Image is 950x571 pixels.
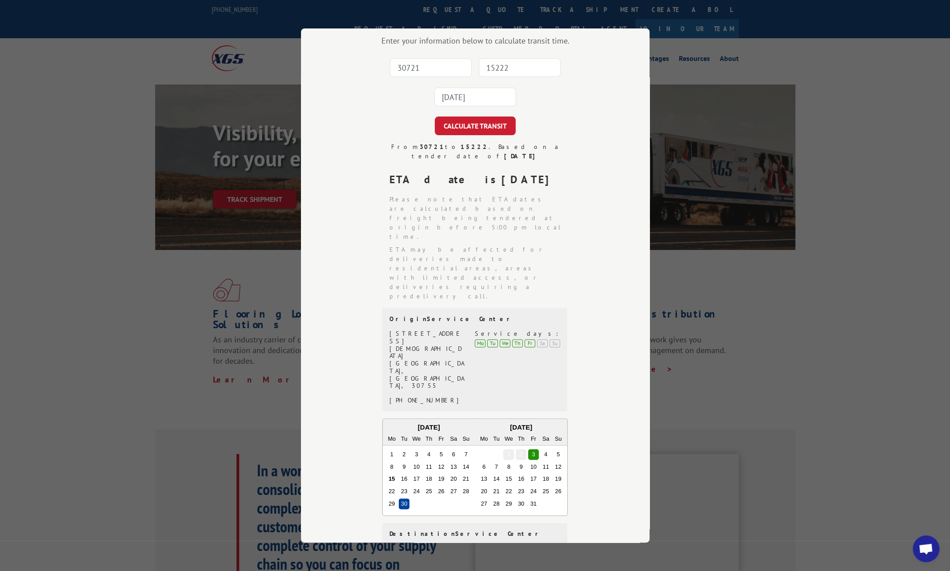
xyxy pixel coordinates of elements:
div: Choose Sunday, October 19th, 2025 [553,474,563,485]
div: Choose Wednesday, October 15th, 2025 [503,474,514,485]
div: Mo [475,339,485,347]
div: Sa [540,434,551,444]
div: Service days: [475,330,560,338]
input: Origin Zip [390,58,472,77]
div: Choose Monday, October 13th, 2025 [478,474,489,485]
div: Choose Saturday, September 27th, 2025 [448,486,459,497]
div: From to . Based on a tender date of [382,142,568,161]
div: Choose Tuesday, September 30th, 2025 [399,499,409,509]
div: Choose Friday, October 31st, 2025 [528,499,539,509]
div: [DATE] [383,422,475,433]
div: Choose Friday, September 12th, 2025 [436,462,446,472]
div: Mo [386,434,397,444]
div: Choose Monday, October 27th, 2025 [478,499,489,509]
div: Choose Saturday, October 18th, 2025 [540,474,551,485]
input: Dest. Zip [479,58,561,77]
div: Choose Sunday, September 7th, 2025 [461,449,471,460]
div: Choose Wednesday, October 1st, 2025 [503,449,514,460]
li: Please note that ETA dates are calculated based on freight being tendered at origin before 5:00 p... [389,195,568,241]
div: month 2025-10 [477,448,564,510]
div: Fr [528,434,539,444]
div: Choose Thursday, September 25th, 2025 [423,486,434,497]
button: CALCULATE TRANSIT [435,117,516,135]
div: Choose Thursday, September 4th, 2025 [423,449,434,460]
div: Choose Saturday, October 11th, 2025 [540,462,551,472]
div: [GEOGRAPHIC_DATA], [GEOGRAPHIC_DATA], 30755 [389,360,465,390]
div: Sa [448,434,459,444]
div: Choose Wednesday, October 29th, 2025 [503,499,514,509]
div: Choose Tuesday, October 7th, 2025 [491,462,501,472]
div: month 2025-09 [385,448,472,510]
div: Choose Friday, September 26th, 2025 [436,486,446,497]
div: Choose Wednesday, October 22nd, 2025 [503,486,514,497]
div: Fr [436,434,446,444]
div: Tu [399,434,409,444]
input: Tender Date [434,88,516,106]
div: Choose Thursday, September 11th, 2025 [423,462,434,472]
strong: [DATE] [504,152,539,160]
div: Su [553,434,563,444]
div: Fr [525,339,535,347]
div: We [500,339,510,347]
div: Choose Friday, October 10th, 2025 [528,462,539,472]
div: Choose Thursday, September 18th, 2025 [423,474,434,485]
div: Choose Thursday, October 16th, 2025 [516,474,526,485]
div: Choose Tuesday, September 16th, 2025 [399,474,409,485]
div: Enter your information below to calculate transit time. [345,36,605,46]
div: Choose Thursday, October 23rd, 2025 [516,486,526,497]
div: Choose Monday, September 29th, 2025 [386,499,397,509]
div: Tu [487,339,498,347]
div: Choose Sunday, September 28th, 2025 [461,486,471,497]
div: Su [461,434,471,444]
div: Destination Service Center [389,531,560,538]
div: Choose Monday, September 8th, 2025 [386,462,397,472]
div: Tu [491,434,501,444]
div: Choose Wednesday, September 17th, 2025 [411,474,421,485]
div: Th [516,434,526,444]
div: Choose Monday, September 1st, 2025 [386,449,397,460]
div: Choose Monday, September 22nd, 2025 [386,486,397,497]
div: [DATE] [475,422,567,433]
div: Choose Sunday, September 14th, 2025 [461,462,471,472]
div: Th [512,339,523,347]
strong: 30721 [419,143,445,151]
div: Choose Saturday, September 13th, 2025 [448,462,459,472]
div: Su [549,339,560,347]
li: ETA may be affected for deliveries made to residential areas, areas with limited access, or deliv... [389,245,568,301]
div: We [411,434,421,444]
div: Choose Thursday, October 30th, 2025 [516,499,526,509]
div: Choose Tuesday, September 2nd, 2025 [399,449,409,460]
div: Choose Thursday, October 9th, 2025 [516,462,526,472]
div: Sa [537,339,548,347]
div: Choose Friday, October 3rd, 2025 [528,449,539,460]
div: Choose Tuesday, September 9th, 2025 [399,462,409,472]
div: Choose Saturday, September 20th, 2025 [448,474,459,485]
div: Choose Wednesday, September 3rd, 2025 [411,449,421,460]
strong: 15222 [460,143,488,151]
div: Choose Wednesday, September 24th, 2025 [411,486,421,497]
div: Choose Tuesday, October 21st, 2025 [491,486,501,497]
div: Choose Monday, September 15th, 2025 [386,474,397,485]
strong: [DATE] [501,173,557,186]
div: Choose Sunday, October 12th, 2025 [553,462,563,472]
div: Choose Wednesday, October 8th, 2025 [503,462,514,472]
div: Choose Thursday, October 2nd, 2025 [516,449,526,460]
div: Choose Wednesday, September 10th, 2025 [411,462,421,472]
div: Origin Service Center [389,315,560,323]
div: Open chat [913,535,939,562]
div: [STREET_ADDRESS][DEMOGRAPHIC_DATA] [389,330,465,360]
div: Choose Friday, September 19th, 2025 [436,474,446,485]
div: Choose Tuesday, September 23rd, 2025 [399,486,409,497]
div: Choose Friday, October 24th, 2025 [528,486,539,497]
div: We [503,434,514,444]
div: Choose Monday, October 20th, 2025 [478,486,489,497]
div: ETA date is [389,172,568,188]
div: Mo [478,434,489,444]
div: Choose Sunday, September 21st, 2025 [461,474,471,485]
div: Choose Saturday, September 6th, 2025 [448,449,459,460]
div: Th [423,434,434,444]
div: Choose Sunday, October 26th, 2025 [553,486,563,497]
div: [PHONE_NUMBER] [389,397,465,404]
div: Choose Saturday, October 4th, 2025 [540,449,551,460]
div: Choose Monday, October 6th, 2025 [478,462,489,472]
